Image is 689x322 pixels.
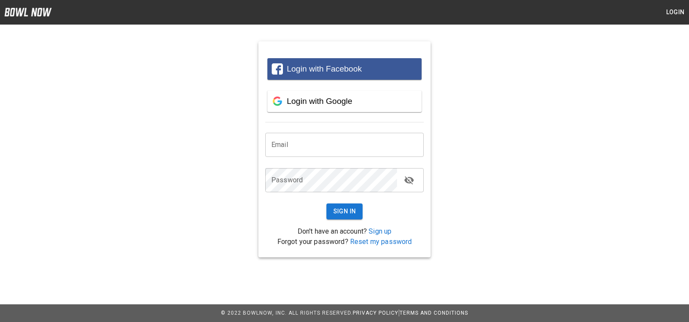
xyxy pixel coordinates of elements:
button: Sign In [326,203,363,219]
span: Login with Facebook [287,64,362,73]
p: Forgot your password? [265,237,424,247]
a: Sign up [369,227,391,235]
a: Privacy Policy [353,310,398,316]
button: Login with Google [267,91,422,112]
a: Reset my password [350,238,412,246]
span: © 2022 BowlNow, Inc. All Rights Reserved. [221,310,353,316]
button: Login [661,4,689,20]
p: Don't have an account? [265,226,424,237]
img: logo [4,8,52,16]
button: Login with Facebook [267,58,422,80]
a: Terms and Conditions [400,310,468,316]
button: toggle password visibility [400,172,418,189]
span: Login with Google [287,97,352,106]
